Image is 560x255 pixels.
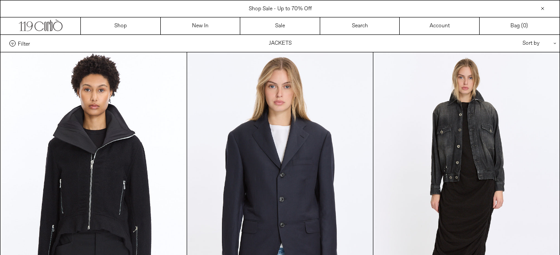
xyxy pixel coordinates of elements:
[161,17,241,34] a: New In
[523,22,528,30] span: )
[240,17,320,34] a: Sale
[249,5,312,13] a: Shop Sale - Up to 70% Off
[81,17,161,34] a: Shop
[470,35,551,52] div: Sort by
[523,22,526,30] span: 0
[480,17,560,34] a: Bag ()
[320,17,400,34] a: Search
[18,40,30,47] span: Filter
[400,17,480,34] a: Account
